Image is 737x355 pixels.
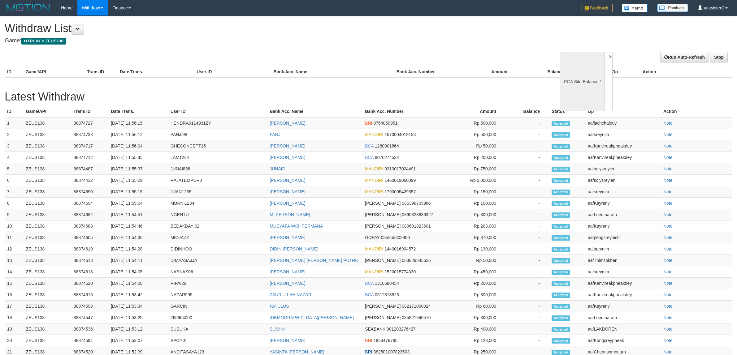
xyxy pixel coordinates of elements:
span: 085255802900 [381,235,410,240]
td: ZEUS138 [24,129,71,140]
td: [DATE] 11:54:28 [108,243,168,255]
td: Rp 130,000 [454,243,505,255]
a: Note [663,338,673,343]
span: 089601823601 [402,224,431,229]
span: 901203276427 [387,327,415,331]
span: 1670004019153 [384,132,416,137]
td: 88874616 [71,289,109,301]
span: Accepted [552,155,570,160]
a: Run Auto-Refresh [660,52,709,62]
td: - [505,198,549,209]
td: MIOJAZZ [168,232,267,243]
td: - [505,163,549,175]
h4: Game: [5,38,485,44]
td: 88874727 [71,117,109,129]
span: 1280301864 [375,143,399,148]
th: Amount [455,66,517,78]
span: 082171000024 [402,304,431,309]
th: Balance [505,106,549,117]
td: [DATE] 11:56:04 [108,140,168,152]
span: 0764050951 [373,121,397,126]
span: [PERSON_NAME] [365,212,401,217]
div: PGA Site Balance / [560,52,605,111]
a: Note [663,121,673,126]
td: [DATE] 11:56:15 [108,117,168,129]
img: panduan.png [657,4,688,12]
td: - [505,220,549,232]
td: [DATE] 11:53:07 [108,335,168,346]
td: ZEUS138 [24,220,71,232]
span: [PERSON_NAME] [365,224,401,229]
a: [PERSON_NAME] [270,338,305,343]
a: Note [663,178,673,183]
td: [DATE] 11:54:46 [108,220,168,232]
img: MOTION_logo.png [5,3,52,12]
td: [DATE] 11:55:45 [108,152,168,163]
td: ZEUS138 [24,312,71,323]
td: aafLoeutnarath [585,312,661,323]
td: aafLoeutnarath [585,209,661,220]
td: 11 [5,232,24,243]
td: Rp 2,000,000 [454,175,505,186]
span: [PERSON_NAME] [365,201,401,206]
a: [PERSON_NAME] [270,189,305,194]
td: aafKayrany [585,220,661,232]
td: aafKongsreypheak [585,335,661,346]
td: 88874694 [71,198,109,209]
td: aafsreynim [585,266,661,278]
td: - [505,335,549,346]
td: SUSUKA [168,323,267,335]
a: DIDIN [PERSON_NAME] [270,246,318,251]
th: User ID [168,106,267,117]
span: 1310588454 [375,281,399,286]
td: 88874594 [71,335,109,346]
span: 1854476785 [373,338,397,343]
td: Rp 450,000 [454,266,505,278]
td: - [505,175,549,186]
td: ZEUS138 [24,117,71,129]
td: aafThimsokhen [585,255,661,266]
td: 88874598 [71,301,109,312]
td: Rp 300,000 [454,289,505,301]
td: 14 [5,266,24,278]
span: [PERSON_NAME] [365,315,401,320]
a: JUNAIDI [270,166,286,171]
td: aafsreynim [585,186,661,198]
a: [PERSON_NAME] [270,121,305,126]
td: Rp 100,000 [454,198,505,209]
th: Amount [454,106,505,117]
td: Rp 870,000 [454,232,505,243]
td: Rp 300,000 [454,209,505,220]
td: JUNAI888 [168,163,267,175]
span: [PERSON_NAME] [365,304,401,309]
td: aafKanvireakpheakdey [585,140,661,152]
td: aafKanvireakpheakdey [585,152,661,163]
td: [DATE] 11:54:05 [108,266,168,278]
td: 16 [5,289,24,301]
span: Accepted [552,304,570,309]
td: SPOY01 [168,335,267,346]
td: 13 [5,255,24,266]
td: 88874619 [71,243,109,255]
th: Balance [517,66,573,78]
td: - [505,209,549,220]
td: 88874620 [71,278,109,289]
td: NASNAS06 [168,266,267,278]
td: GHECONCEPT15 [168,140,267,152]
span: MANDIRI [365,246,383,251]
span: BNI [365,338,372,343]
td: BEDAKBAYI02 [168,220,267,232]
span: Accepted [552,224,570,229]
span: 0895328836327 [402,212,433,217]
a: Note [663,315,673,320]
td: ZEUS138 [24,255,71,266]
td: [DATE] 11:55:37 [108,163,168,175]
td: aaflachchaleuy [585,117,661,129]
td: DIMAASAJJA [168,255,267,266]
span: MANDIRI [365,269,383,274]
a: SUMINI [270,327,285,331]
span: BNI [365,121,372,126]
td: 20 [5,335,24,346]
td: 1 [5,117,24,129]
span: Accepted [552,132,570,138]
